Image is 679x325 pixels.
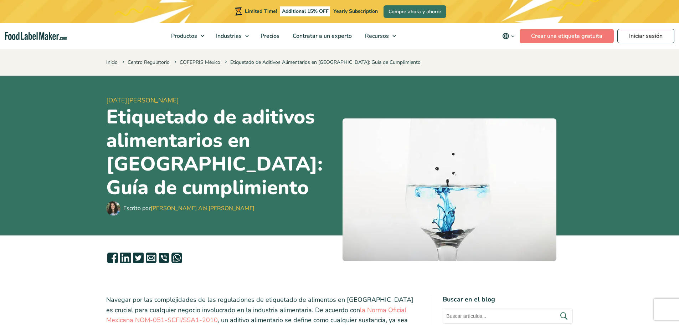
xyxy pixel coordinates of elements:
a: Inicio [106,59,118,66]
span: [DATE][PERSON_NAME] [106,96,337,105]
span: Limited Time! [245,8,277,15]
a: Centro Regulatorio [128,59,170,66]
span: Precios [258,32,280,40]
a: Industrias [210,23,252,49]
a: Crear una etiqueta gratuita [520,29,614,43]
span: Industrias [214,32,242,40]
a: [PERSON_NAME] Abi [PERSON_NAME] [151,204,254,212]
a: la Norma Oficial Mexicana NOM-051-SCFI/SSA1-2010 [106,306,406,325]
span: Additional 15% OFF [280,6,330,16]
a: COFEPRIS México [180,59,220,66]
h1: Etiquetado de aditivos alimentarios en [GEOGRAPHIC_DATA]: Guía de cumplimiento [106,105,337,199]
a: Recursos [359,23,400,49]
span: Recursos [363,32,390,40]
span: Yearly Subscription [333,8,378,15]
a: Compre ahora y ahorre [384,5,446,18]
span: Contratar a un experto [290,32,353,40]
span: Productos [169,32,198,40]
a: Productos [165,23,208,49]
a: Iniciar sesión [617,29,674,43]
img: Maria Abi Hanna - Etiquetadora de alimentos [106,201,120,215]
input: Buscar artículos... [443,309,573,324]
h4: Buscar en el blog [443,295,573,304]
div: Escrito por [123,204,254,213]
span: Etiquetado de Aditivos Alimentarios en [GEOGRAPHIC_DATA]: Guía de Cumplimiento [223,59,421,66]
a: Precios [254,23,284,49]
a: Contratar a un experto [286,23,357,49]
